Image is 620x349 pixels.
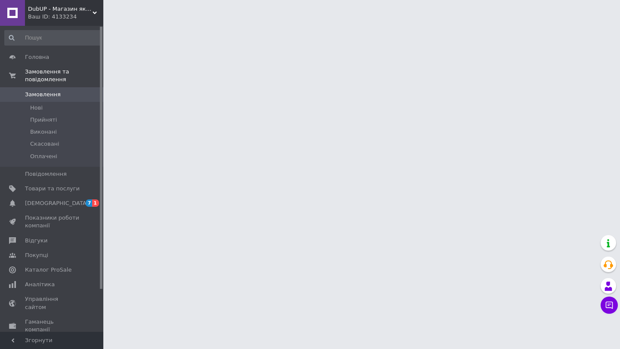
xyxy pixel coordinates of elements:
[601,297,618,314] button: Чат з покупцем
[25,318,80,334] span: Гаманець компанії
[30,140,59,148] span: Скасовані
[28,13,103,21] div: Ваш ID: 4133234
[25,199,89,207] span: [DEMOGRAPHIC_DATA]
[86,199,93,207] span: 7
[30,128,57,136] span: Виконані
[30,116,57,124] span: Прийняті
[92,199,99,207] span: 1
[30,153,57,160] span: Оплачені
[25,251,48,259] span: Покупці
[4,30,102,46] input: Пошук
[25,295,80,311] span: Управління сайтом
[25,214,80,230] span: Показники роботи компанії
[25,170,67,178] span: Повідомлення
[25,266,71,274] span: Каталог ProSale
[25,91,61,98] span: Замовлення
[25,53,49,61] span: Головна
[25,185,80,193] span: Товари та послуги
[25,68,103,83] span: Замовлення та повідомлення
[25,237,47,245] span: Відгуки
[25,281,55,288] span: Аналітика
[30,104,43,112] span: Нові
[28,5,93,13] span: DubUP - Магазин якісного товару для кожного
